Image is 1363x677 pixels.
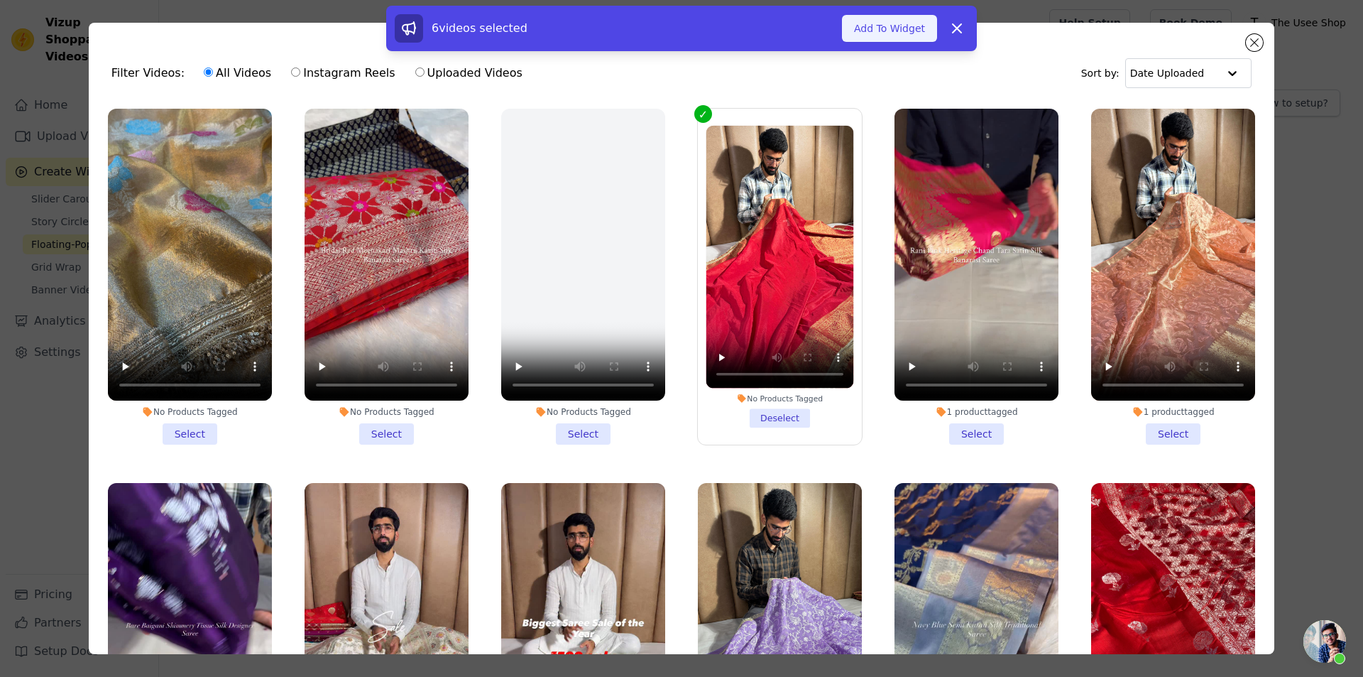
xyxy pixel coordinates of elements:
[894,406,1058,418] div: 1 product tagged
[432,21,527,35] span: 6 videos selected
[108,406,272,418] div: No Products Tagged
[305,406,469,418] div: No Products Tagged
[1303,620,1346,663] div: Open chat
[842,15,937,42] button: Add To Widget
[290,64,395,82] label: Instagram Reels
[111,57,530,90] div: Filter Videos:
[415,64,523,82] label: Uploaded Videos
[501,406,665,418] div: No Products Tagged
[1091,406,1255,418] div: 1 product tagged
[203,64,272,82] label: All Videos
[706,394,854,404] div: No Products Tagged
[1081,58,1252,88] div: Sort by:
